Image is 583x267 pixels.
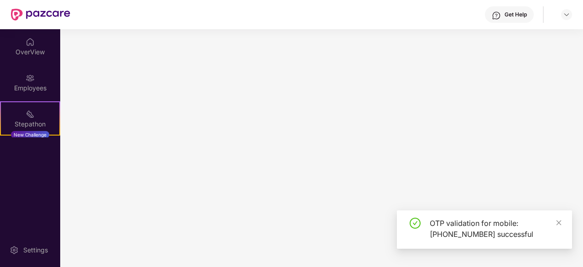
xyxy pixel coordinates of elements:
[26,110,35,119] img: svg+xml;base64,PHN2ZyB4bWxucz0iaHR0cDovL3d3dy53My5vcmcvMjAwMC9zdmciIHdpZHRoPSIyMSIgaGVpZ2h0PSIyMC...
[26,37,35,47] img: svg+xml;base64,PHN2ZyBpZD0iSG9tZSIgeG1sbnM9Imh0dHA6Ly93d3cudzMub3JnLzIwMDAvc3ZnIiB3aWR0aD0iMjAiIG...
[26,73,35,83] img: svg+xml;base64,PHN2ZyBpZD0iRW1wbG95ZWVzIiB4bWxucz0iaHR0cDovL3d3dy53My5vcmcvMjAwMC9zdmciIHdpZHRoPS...
[556,220,562,226] span: close
[410,218,421,229] span: check-circle
[11,131,49,138] div: New Challenge
[11,9,70,21] img: New Pazcare Logo
[563,11,570,18] img: svg+xml;base64,PHN2ZyBpZD0iRHJvcGRvd24tMzJ4MzIiIHhtbG5zPSJodHRwOi8vd3d3LnczLm9yZy8yMDAwL3N2ZyIgd2...
[1,120,59,129] div: Stepathon
[430,218,561,240] div: OTP validation for mobile: [PHONE_NUMBER] successful
[505,11,527,18] div: Get Help
[10,246,19,255] img: svg+xml;base64,PHN2ZyBpZD0iU2V0dGluZy0yMHgyMCIgeG1sbnM9Imh0dHA6Ly93d3cudzMub3JnLzIwMDAvc3ZnIiB3aW...
[492,11,501,20] img: svg+xml;base64,PHN2ZyBpZD0iSGVscC0zMngzMiIgeG1sbnM9Imh0dHA6Ly93d3cudzMub3JnLzIwMDAvc3ZnIiB3aWR0aD...
[21,246,51,255] div: Settings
